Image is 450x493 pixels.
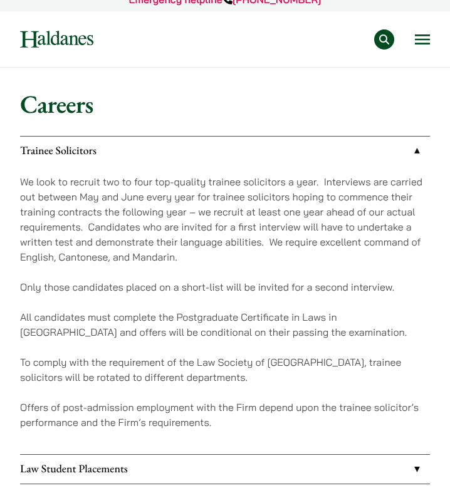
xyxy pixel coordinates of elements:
a: Law Student Placements [20,455,430,484]
p: All candidates must complete the Postgraduate Certificate in Laws in [GEOGRAPHIC_DATA] and offers... [20,309,430,340]
div: Trainee Solicitors [20,165,430,454]
img: Logo of Haldanes [20,31,93,48]
h1: Careers [20,89,430,119]
button: Open menu [415,34,430,44]
p: To comply with the requirement of the Law Society of [GEOGRAPHIC_DATA], trainee solicitors will b... [20,355,430,385]
p: Offers of post-admission employment with the Firm depend upon the trainee solicitor’s performance... [20,400,430,430]
button: Search [374,29,394,49]
p: Only those candidates placed on a short-list will be invited for a second interview. [20,279,430,294]
p: We look to recruit two to four top-quality trainee solicitors a year. Interviews are carried out ... [20,174,430,264]
a: Trainee Solicitors [20,137,430,165]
